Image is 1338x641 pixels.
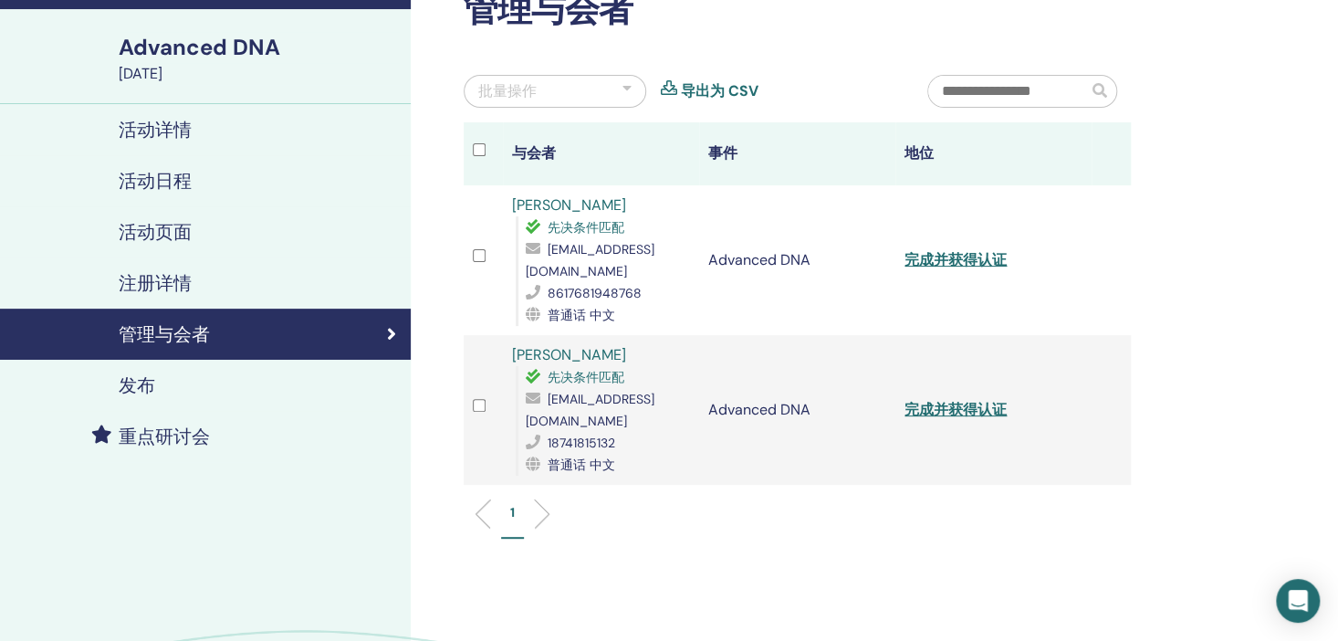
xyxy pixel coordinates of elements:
span: 普通话 中文 [548,457,615,473]
h4: 重点研讨会 [119,426,210,447]
div: [DATE] [119,63,400,85]
h4: 活动日程 [119,170,192,192]
span: [EMAIL_ADDRESS][DOMAIN_NAME] [526,391,654,429]
h4: 活动页面 [119,221,192,243]
a: [PERSON_NAME] [512,345,626,364]
a: 完成并获得认证 [904,400,1007,419]
div: 批量操作 [478,80,537,102]
h4: 管理与会者 [119,323,210,345]
a: 导出为 CSV [681,80,758,102]
span: 先决条件匹配 [548,369,624,385]
td: Advanced DNA [699,185,895,335]
div: Open Intercom Messenger [1276,579,1320,623]
h4: 注册详情 [119,272,192,294]
span: 8617681948768 [548,285,642,301]
th: 事件 [699,122,895,185]
td: Advanced DNA [699,335,895,485]
a: 完成并获得认证 [904,250,1007,269]
a: [PERSON_NAME] [512,195,626,215]
p: 1 [510,503,515,522]
a: Advanced DNA[DATE] [108,32,411,85]
div: Advanced DNA [119,32,400,63]
h4: 发布 [119,374,155,396]
span: [EMAIL_ADDRESS][DOMAIN_NAME] [526,241,654,279]
span: 先决条件匹配 [548,219,624,236]
span: 18741815132 [548,435,615,451]
h4: 活动详情 [119,119,192,141]
th: 地位 [895,122,1092,185]
th: 与会者 [503,122,699,185]
span: 普通话 中文 [548,307,615,323]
